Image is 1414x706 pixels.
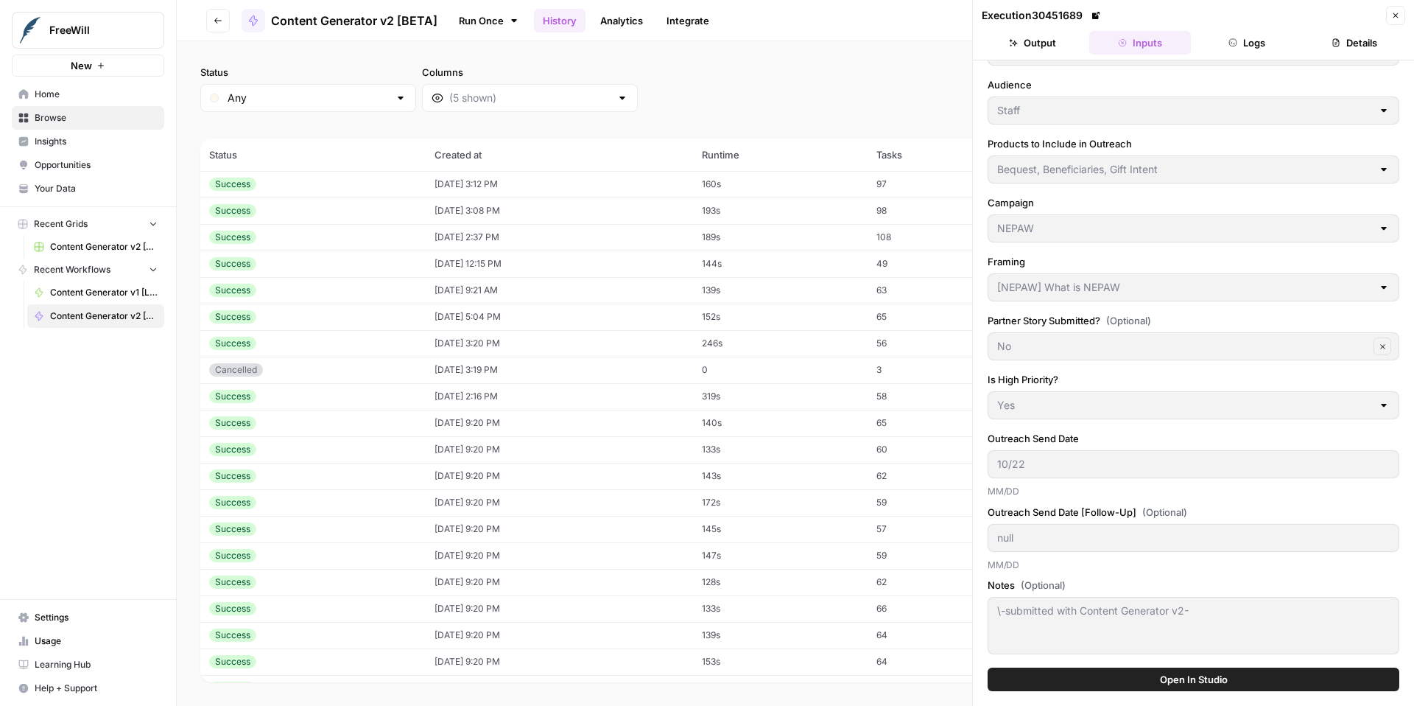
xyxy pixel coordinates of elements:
[868,542,1005,569] td: 59
[209,496,256,509] div: Success
[271,12,437,29] span: Content Generator v2 [BETA]
[12,259,164,281] button: Recent Workflows
[868,224,1005,251] td: 108
[209,655,256,668] div: Success
[426,436,693,463] td: [DATE] 9:20 PM
[988,484,1399,499] p: MM/DD
[242,9,437,32] a: Content Generator v2 [BETA]
[693,489,868,516] td: 172s
[693,569,868,595] td: 128s
[988,578,1399,593] label: Notes
[12,606,164,629] a: Settings
[12,55,164,77] button: New
[988,668,1399,691] button: Open In Studio
[35,88,158,101] span: Home
[988,431,1399,446] label: Outreach Send Date
[988,136,1399,151] label: Products to Include in Outreach
[426,139,693,171] th: Created at
[868,139,1005,171] th: Tasks
[868,277,1005,304] td: 63
[12,130,164,153] a: Insights
[988,505,1399,520] label: Outreach Send Date [Follow-Up]
[868,410,1005,436] td: 65
[426,198,693,224] td: [DATE] 3:08 PM
[12,177,164,200] a: Your Data
[997,604,1390,618] textarea: \-submitted with Content Generator v2-
[449,8,528,33] a: Run Once
[71,58,92,73] span: New
[449,91,611,105] input: (5 shown)
[997,162,1372,177] input: Bequest, Beneficiaries, Gift Intent
[426,649,693,675] td: [DATE] 9:20 PM
[693,595,868,622] td: 133s
[426,516,693,542] td: [DATE] 9:20 PM
[868,383,1005,410] td: 58
[1142,505,1187,520] span: (Optional)
[693,304,868,330] td: 152s
[422,65,638,80] label: Columns
[209,337,256,350] div: Success
[426,463,693,489] td: [DATE] 9:20 PM
[868,569,1005,595] td: 62
[693,463,868,489] td: 143s
[693,357,868,383] td: 0
[988,372,1399,387] label: Is High Priority?
[693,224,868,251] td: 189s
[34,217,88,231] span: Recent Grids
[1106,313,1151,328] span: (Optional)
[868,357,1005,383] td: 3
[868,649,1005,675] td: 64
[997,398,1372,413] input: Yes
[997,221,1372,236] input: NEPAW
[12,12,164,49] button: Workspace: FreeWill
[1089,31,1191,55] button: Inputs
[693,516,868,542] td: 145s
[868,251,1005,277] td: 49
[868,675,1005,702] td: 59
[693,383,868,410] td: 319s
[426,622,693,649] td: [DATE] 9:20 PM
[426,675,693,702] td: [DATE] 9:20 PM
[209,178,256,191] div: Success
[988,195,1399,210] label: Campaign
[49,23,138,38] span: FreeWill
[209,390,256,403] div: Success
[426,383,693,410] td: [DATE] 2:16 PM
[868,595,1005,622] td: 66
[426,171,693,198] td: [DATE] 3:12 PM
[868,622,1005,649] td: 64
[1197,31,1298,55] button: Logs
[35,682,158,695] span: Help + Support
[35,611,158,624] span: Settings
[209,576,256,589] div: Success
[693,622,868,649] td: 139s
[693,542,868,569] td: 147s
[426,569,693,595] td: [DATE] 9:20 PM
[35,635,158,648] span: Usage
[426,251,693,277] td: [DATE] 12:15 PM
[868,516,1005,542] td: 57
[426,542,693,569] td: [DATE] 9:20 PM
[988,77,1399,92] label: Audience
[35,135,158,148] span: Insights
[50,286,158,299] span: Content Generator v1 [LIVE]
[426,489,693,516] td: [DATE] 9:20 PM
[868,304,1005,330] td: 65
[693,330,868,357] td: 246s
[200,65,416,80] label: Status
[426,357,693,383] td: [DATE] 3:19 PM
[200,112,1390,139] span: (346 records)
[1021,578,1066,593] span: (Optional)
[200,139,426,171] th: Status
[693,675,868,702] td: 159s
[209,231,256,244] div: Success
[868,463,1005,489] td: 62
[35,111,158,125] span: Browse
[27,235,164,259] a: Content Generator v2 [DRAFT] Test
[868,489,1005,516] td: 59
[12,653,164,677] a: Learning Hub
[426,304,693,330] td: [DATE] 5:04 PM
[988,254,1399,269] label: Framing
[426,595,693,622] td: [DATE] 9:20 PM
[35,182,158,195] span: Your Data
